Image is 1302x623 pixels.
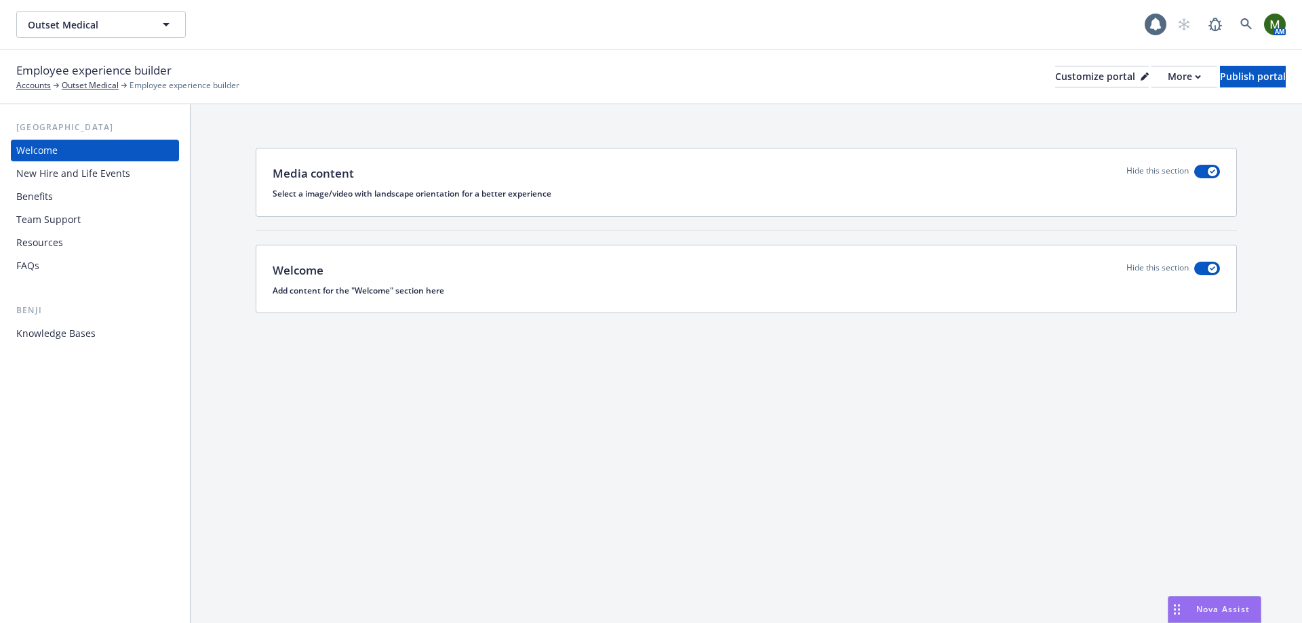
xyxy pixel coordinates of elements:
a: Team Support [11,209,179,230]
p: Hide this section [1126,165,1189,182]
div: New Hire and Life Events [16,163,130,184]
p: Media content [273,165,354,182]
a: Search [1233,11,1260,38]
div: More [1168,66,1201,87]
div: Benji [11,304,179,317]
img: photo [1264,14,1286,35]
a: Outset Medical [62,79,119,92]
button: More [1151,66,1217,87]
a: Resources [11,232,179,254]
a: Knowledge Bases [11,323,179,344]
p: Welcome [273,262,323,279]
span: Employee experience builder [130,79,239,92]
a: FAQs [11,255,179,277]
p: Hide this section [1126,262,1189,279]
span: Employee experience builder [16,62,172,79]
a: Start snowing [1170,11,1198,38]
a: Benefits [11,186,179,207]
button: Publish portal [1220,66,1286,87]
div: Benefits [16,186,53,207]
span: Nova Assist [1196,603,1250,615]
a: New Hire and Life Events [11,163,179,184]
div: Knowledge Bases [16,323,96,344]
div: [GEOGRAPHIC_DATA] [11,121,179,134]
p: Add content for the "Welcome" section here [273,285,1220,296]
button: Customize portal [1055,66,1149,87]
div: Welcome [16,140,58,161]
p: Select a image/video with landscape orientation for a better experience [273,188,1220,199]
div: FAQs [16,255,39,277]
button: Nova Assist [1168,596,1261,623]
span: Outset Medical [28,18,145,32]
div: Drag to move [1168,597,1185,622]
a: Report a Bug [1202,11,1229,38]
button: Outset Medical [16,11,186,38]
div: Resources [16,232,63,254]
a: Accounts [16,79,51,92]
a: Welcome [11,140,179,161]
div: Team Support [16,209,81,230]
